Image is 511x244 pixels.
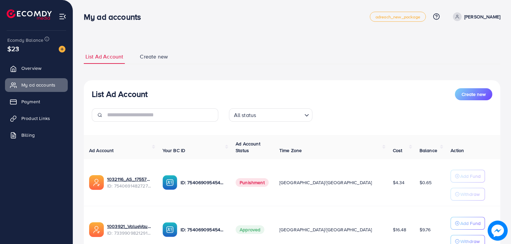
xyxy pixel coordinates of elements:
[21,82,55,88] span: My ad accounts
[181,178,225,187] p: ID: 7540690954542530567
[420,179,432,186] span: $0.65
[21,65,41,72] span: Overview
[89,175,104,190] img: ic-ads-acc.e4c84228.svg
[7,44,19,53] span: $23
[5,95,68,108] a: Payment
[460,172,481,180] p: Add Fund
[236,225,264,234] span: Approved
[451,170,485,182] button: Add Fund
[393,147,403,154] span: Cost
[450,12,500,21] a: [PERSON_NAME]
[451,217,485,230] button: Add Fund
[163,175,177,190] img: ic-ba-acc.ded83a64.svg
[107,230,152,236] span: ID: 7339909821291855874
[5,112,68,125] a: Product Links
[7,9,52,20] img: logo
[279,179,372,186] span: [GEOGRAPHIC_DATA]/[GEOGRAPHIC_DATA]
[140,53,168,60] span: Create new
[460,190,480,198] p: Withdraw
[21,98,40,105] span: Payment
[89,147,114,154] span: Ad Account
[420,226,431,233] span: $9.76
[59,13,66,20] img: menu
[279,147,302,154] span: Time Zone
[229,108,312,122] div: Search for option
[21,132,35,138] span: Billing
[107,223,152,230] a: 1003921_ValueVault_1708955941628
[420,147,437,154] span: Balance
[5,128,68,142] a: Billing
[107,176,152,190] div: <span class='underline'>1032116_AS_1755704222613</span></br>7540691482727464967
[393,226,407,233] span: $16.48
[89,222,104,237] img: ic-ads-acc.e4c84228.svg
[107,223,152,237] div: <span class='underline'>1003921_ValueVault_1708955941628</span></br>7339909821291855874
[59,46,65,52] img: image
[462,91,486,98] span: Create new
[464,13,500,21] p: [PERSON_NAME]
[85,53,123,60] span: List Ad Account
[455,88,492,100] button: Create new
[107,176,152,182] a: 1032116_AS_1755704222613
[258,109,301,120] input: Search for option
[84,12,146,22] h3: My ad accounts
[5,78,68,92] a: My ad accounts
[451,147,464,154] span: Action
[107,182,152,189] span: ID: 7540691482727464967
[236,178,269,187] span: Punishment
[488,221,508,241] img: image
[21,115,50,122] span: Product Links
[163,222,177,237] img: ic-ba-acc.ded83a64.svg
[375,15,420,19] span: adreach_new_package
[92,89,148,99] h3: List Ad Account
[451,188,485,201] button: Withdraw
[233,110,258,120] span: All status
[370,12,426,22] a: adreach_new_package
[393,179,405,186] span: $4.34
[7,37,43,43] span: Ecomdy Balance
[279,226,372,233] span: [GEOGRAPHIC_DATA]/[GEOGRAPHIC_DATA]
[163,147,186,154] span: Your BC ID
[181,226,225,234] p: ID: 7540690954542530567
[460,219,481,227] p: Add Fund
[5,62,68,75] a: Overview
[236,140,260,154] span: Ad Account Status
